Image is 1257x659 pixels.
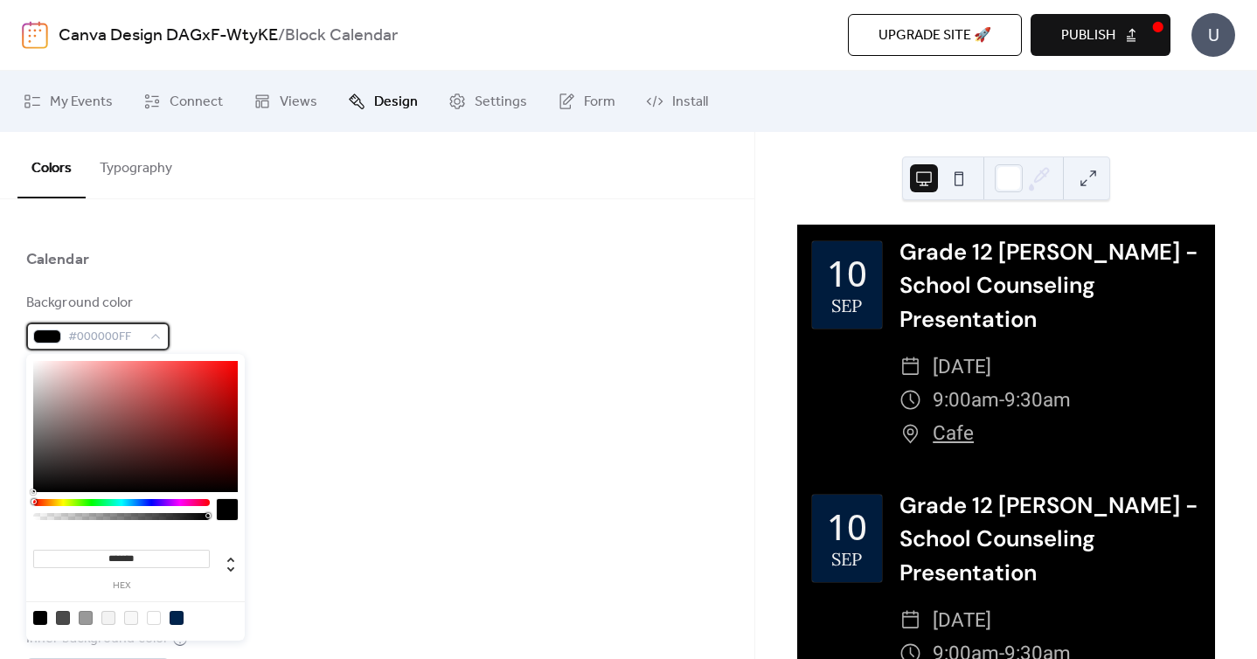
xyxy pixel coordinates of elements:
span: Connect [170,92,223,113]
span: 9:00am [933,384,999,417]
div: Grade 12 [PERSON_NAME] - School Counseling Presentation [899,236,1200,336]
a: Design [335,78,431,125]
button: Publish [1031,14,1170,56]
label: hex [33,581,210,591]
a: Canva Design DAGxF-WtyKE [59,19,278,52]
div: ​ [899,350,922,384]
div: 10 [827,256,867,291]
div: rgb(243, 243, 243) [101,611,115,625]
div: rgb(0, 0, 0) [33,611,47,625]
div: Grade 12 [PERSON_NAME] - School Counseling Presentation [899,489,1200,590]
div: U [1191,13,1235,57]
button: Typography [86,132,186,197]
div: Background color [26,293,166,314]
div: ​ [899,384,922,417]
a: Cafe [933,417,974,450]
span: My Events [50,92,113,113]
div: Calendar [26,249,89,270]
span: #000000FF [68,327,142,348]
a: Connect [130,78,236,125]
span: - [999,384,1004,417]
b: Block Calendar [285,19,398,52]
div: Sep [831,297,862,315]
a: Settings [435,78,540,125]
b: / [278,19,285,52]
span: Form [584,92,615,113]
span: Design [374,92,418,113]
span: Upgrade site 🚀 [879,25,991,46]
span: Settings [475,92,527,113]
span: 9:30am [1004,384,1071,417]
button: Colors [17,132,86,198]
div: rgb(255, 255, 255) [147,611,161,625]
div: rgb(0, 36, 77) [170,611,184,625]
span: Install [672,92,708,113]
span: Publish [1061,25,1115,46]
a: Views [240,78,330,125]
a: Install [633,78,721,125]
div: ​ [899,604,922,637]
span: [DATE] [933,350,991,384]
span: [DATE] [933,604,991,637]
div: rgb(74, 74, 74) [56,611,70,625]
div: rgb(153, 153, 153) [79,611,93,625]
div: 10 [827,510,867,545]
button: Upgrade site 🚀 [848,14,1022,56]
div: rgb(248, 248, 248) [124,611,138,625]
div: ​ [899,417,922,450]
img: logo [22,21,48,49]
span: Views [280,92,317,113]
a: My Events [10,78,126,125]
a: Form [545,78,628,125]
div: Sep [831,551,862,568]
div: Inner background color [26,628,169,649]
